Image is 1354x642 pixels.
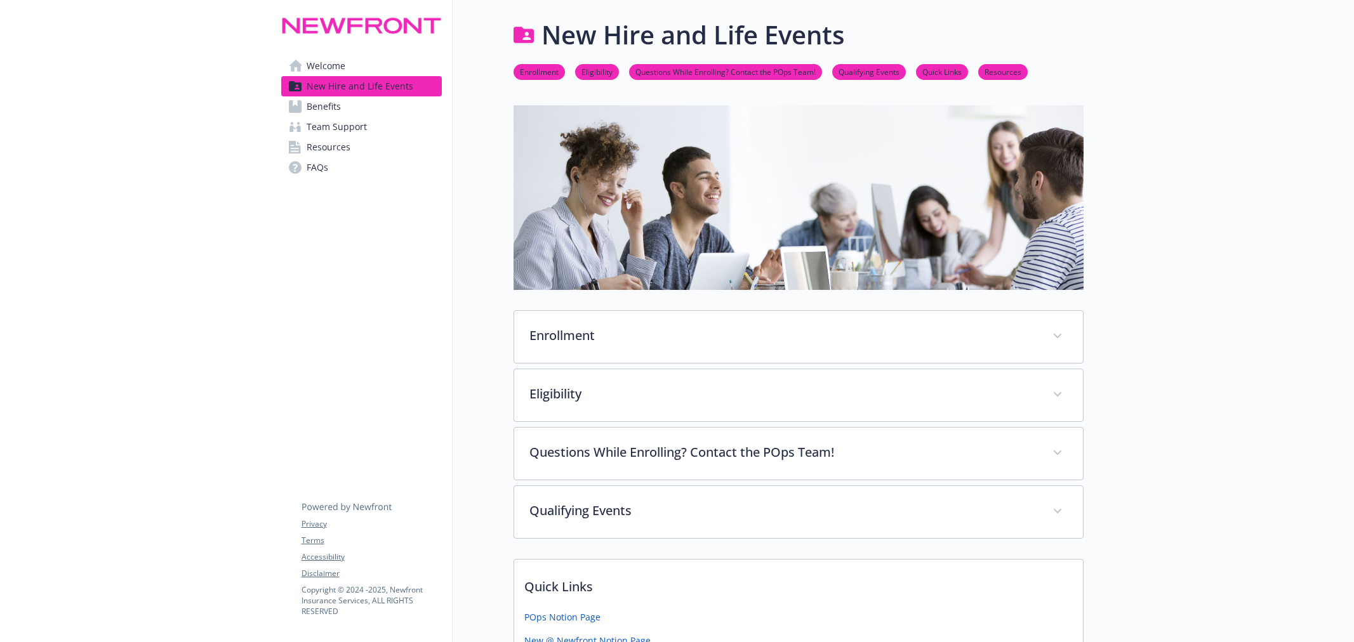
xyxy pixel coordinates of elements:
p: Quick Links [514,560,1083,606]
a: Qualifying Events [832,65,906,77]
div: Questions While Enrolling? Contact the POps Team! [514,428,1083,480]
a: Accessibility [302,551,441,563]
a: Team Support [281,117,442,137]
a: Resources [281,137,442,157]
a: Benefits [281,96,442,117]
a: Resources [978,65,1028,77]
div: Eligibility [514,369,1083,421]
p: Eligibility [529,384,1037,403]
span: Benefits [307,96,341,117]
a: FAQs [281,157,442,178]
p: Enrollment [529,326,1037,345]
p: Qualifying Events [529,501,1037,520]
a: Eligibility [575,65,619,77]
p: Copyright © 2024 - 2025 , Newfront Insurance Services, ALL RIGHTS RESERVED [302,584,441,617]
div: Qualifying Events [514,486,1083,538]
span: Welcome [307,56,345,76]
a: POps Notion Page [524,610,601,624]
div: Enrollment [514,311,1083,363]
span: New Hire and Life Events [307,76,413,96]
a: Terms [302,535,441,546]
p: Questions While Enrolling? Contact the POps Team! [529,443,1037,462]
a: New Hire and Life Events [281,76,442,96]
span: FAQs [307,157,328,178]
a: Disclaimer [302,568,441,579]
span: Resources [307,137,350,157]
span: Team Support [307,117,367,137]
a: Quick Links [916,65,968,77]
a: Enrollment [514,65,565,77]
a: Welcome [281,56,442,76]
img: new hire page banner [514,105,1084,290]
a: Questions While Enrolling? Contact the POps Team! [629,65,822,77]
a: Privacy [302,518,441,530]
h1: New Hire and Life Events [541,16,844,54]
